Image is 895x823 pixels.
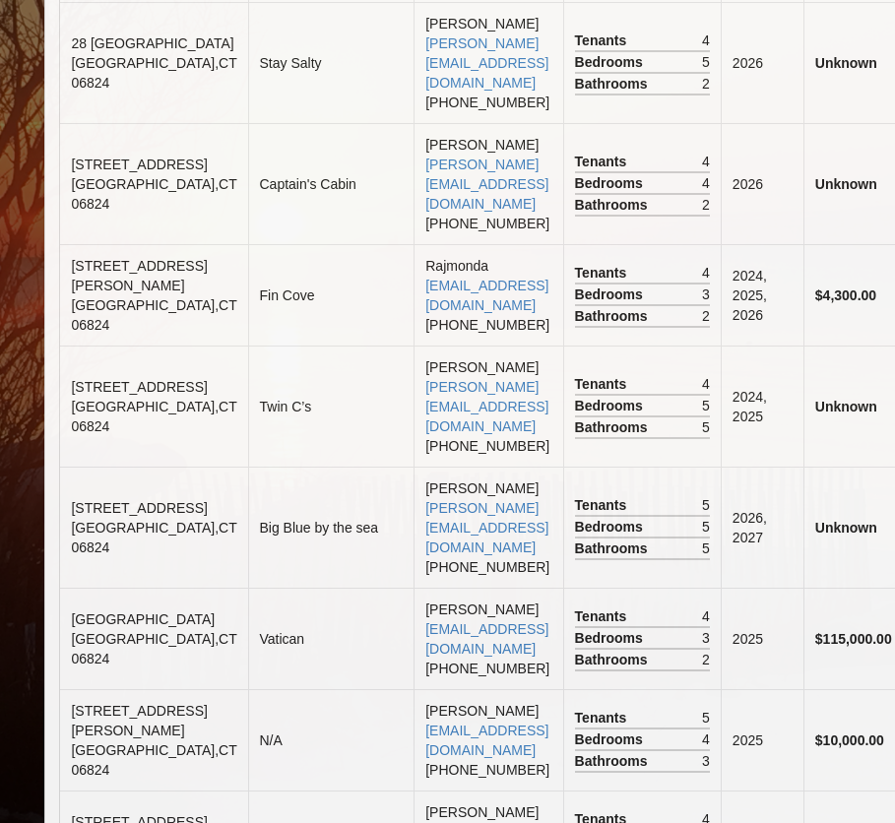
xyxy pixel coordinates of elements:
[248,346,415,467] td: Twin C’s
[575,517,648,537] span: Bedrooms
[71,520,236,555] span: [GEOGRAPHIC_DATA] , CT 06824
[425,278,548,313] a: [EMAIL_ADDRESS][DOMAIN_NAME]
[414,346,562,467] td: [PERSON_NAME] [PHONE_NUMBER]
[414,2,562,123] td: [PERSON_NAME] [PHONE_NUMBER]
[71,399,236,434] span: [GEOGRAPHIC_DATA] , CT 06824
[815,520,877,536] b: Unknown
[414,244,562,346] td: Rajmonda [PHONE_NUMBER]
[815,399,877,414] b: Unknown
[425,723,548,758] a: [EMAIL_ADDRESS][DOMAIN_NAME]
[575,729,648,749] span: Bedrooms
[702,285,710,304] span: 3
[575,52,648,72] span: Bedrooms
[414,123,562,244] td: [PERSON_NAME] [PHONE_NUMBER]
[425,621,548,657] a: [EMAIL_ADDRESS][DOMAIN_NAME]
[721,346,803,467] td: 2024, 2025
[575,495,632,515] span: Tenants
[702,74,710,94] span: 2
[575,650,653,669] span: Bathrooms
[71,611,215,627] span: [GEOGRAPHIC_DATA]
[721,2,803,123] td: 2026
[815,631,892,647] b: $115,000.00
[425,157,548,212] a: [PERSON_NAME][EMAIL_ADDRESS][DOMAIN_NAME]
[721,467,803,588] td: 2026, 2027
[575,152,632,171] span: Tenants
[575,263,632,283] span: Tenants
[248,689,415,791] td: N/A
[702,31,710,50] span: 4
[702,417,710,437] span: 5
[702,650,710,669] span: 2
[248,244,415,346] td: Fin Cove
[71,742,236,778] span: [GEOGRAPHIC_DATA] , CT 06824
[71,631,236,666] span: [GEOGRAPHIC_DATA] , CT 06824
[721,689,803,791] td: 2025
[815,732,884,748] b: $10,000.00
[702,708,710,728] span: 5
[425,500,548,555] a: [PERSON_NAME][EMAIL_ADDRESS][DOMAIN_NAME]
[71,703,207,738] span: [STREET_ADDRESS][PERSON_NAME]
[702,52,710,72] span: 5
[425,35,548,91] a: [PERSON_NAME][EMAIL_ADDRESS][DOMAIN_NAME]
[248,588,415,689] td: Vatican
[702,374,710,394] span: 4
[71,297,236,333] span: [GEOGRAPHIC_DATA] , CT 06824
[575,74,653,94] span: Bathrooms
[575,195,653,215] span: Bathrooms
[248,123,415,244] td: Captain's Cabin
[575,628,648,648] span: Bedrooms
[575,606,632,626] span: Tenants
[702,263,710,283] span: 4
[702,306,710,326] span: 2
[721,588,803,689] td: 2025
[815,55,877,71] b: Unknown
[702,729,710,749] span: 4
[575,417,653,437] span: Bathrooms
[721,123,803,244] td: 2026
[575,374,632,394] span: Tenants
[702,152,710,171] span: 4
[248,467,415,588] td: Big Blue by the sea
[702,195,710,215] span: 2
[414,689,562,791] td: [PERSON_NAME] [PHONE_NUMBER]
[425,379,548,434] a: [PERSON_NAME][EMAIL_ADDRESS][DOMAIN_NAME]
[575,285,648,304] span: Bedrooms
[575,538,653,558] span: Bathrooms
[575,306,653,326] span: Bathrooms
[702,628,710,648] span: 3
[702,173,710,193] span: 4
[702,751,710,771] span: 3
[702,495,710,515] span: 5
[414,467,562,588] td: [PERSON_NAME] [PHONE_NUMBER]
[71,379,207,395] span: [STREET_ADDRESS]
[702,517,710,537] span: 5
[71,500,207,516] span: [STREET_ADDRESS]
[71,55,236,91] span: [GEOGRAPHIC_DATA] , CT 06824
[815,176,877,192] b: Unknown
[575,396,648,415] span: Bedrooms
[575,708,632,728] span: Tenants
[575,173,648,193] span: Bedrooms
[71,35,233,51] span: 28 [GEOGRAPHIC_DATA]
[71,157,207,172] span: [STREET_ADDRESS]
[575,751,653,771] span: Bathrooms
[702,396,710,415] span: 5
[815,287,876,303] b: $4,300.00
[575,31,632,50] span: Tenants
[702,538,710,558] span: 5
[721,244,803,346] td: 2024, 2025, 2026
[71,258,207,293] span: [STREET_ADDRESS][PERSON_NAME]
[71,176,236,212] span: [GEOGRAPHIC_DATA] , CT 06824
[248,2,415,123] td: Stay Salty
[702,606,710,626] span: 4
[414,588,562,689] td: [PERSON_NAME] [PHONE_NUMBER]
